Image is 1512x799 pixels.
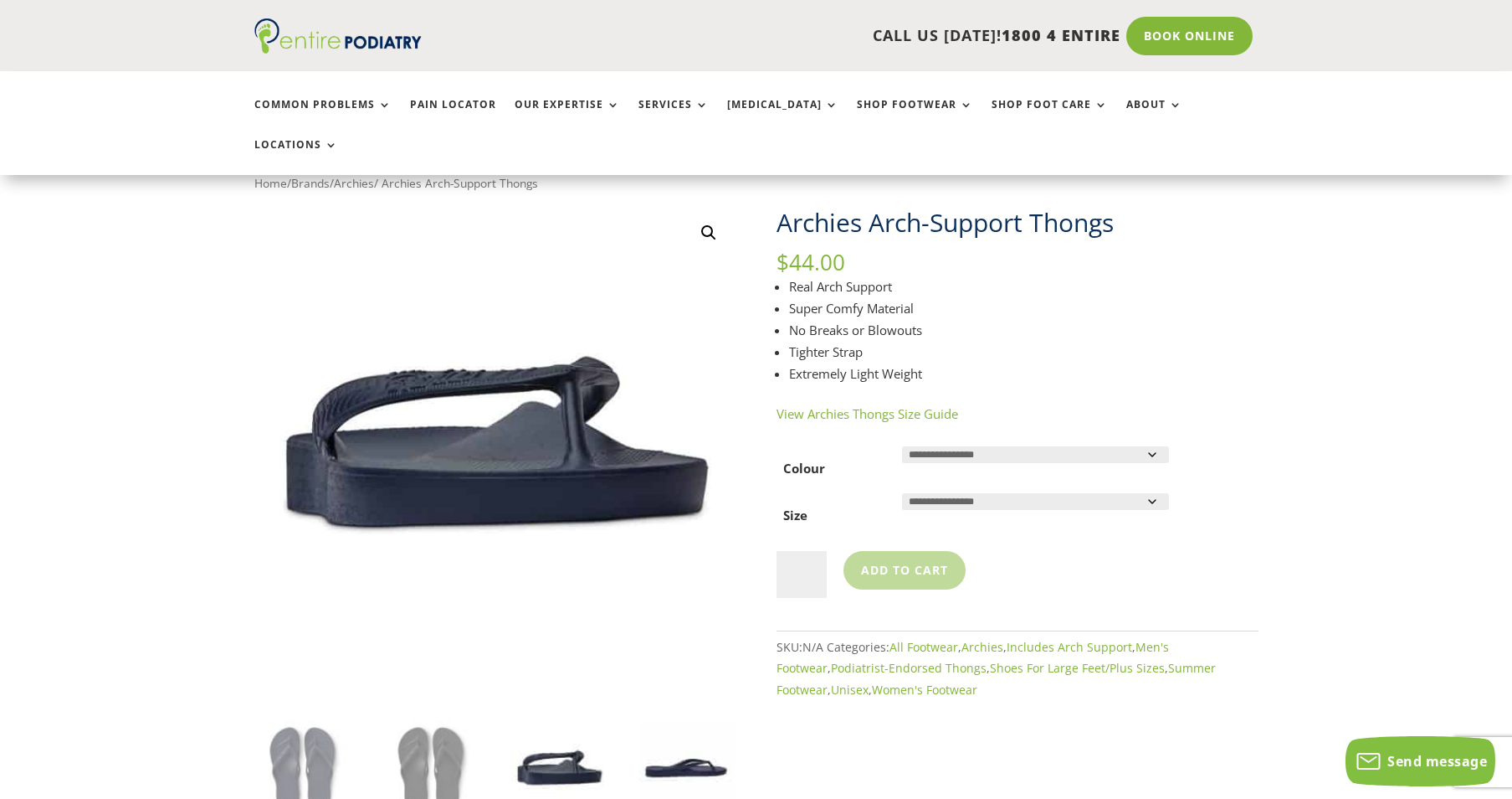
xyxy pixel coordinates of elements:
[802,639,823,655] span: N/A
[515,99,620,135] a: Our Expertise
[777,247,789,277] span: $
[1126,17,1253,55] a: Book Online
[789,363,1258,384] li: Extremely Light Weight
[777,405,958,422] a: View Archies Thongs Size Guide
[789,297,1258,319] li: Super Comfy Material
[843,551,966,590] button: Add to cart
[872,682,977,698] a: Women's Footwear
[1126,99,1182,135] a: About
[783,507,807,523] label: Size
[961,639,1003,655] a: Archies
[789,341,1258,363] li: Tighter Strap
[777,639,823,655] span: SKU:
[334,175,374,191] a: Archies
[889,639,958,655] a: All Footwear
[783,460,825,477] label: Colour
[789,276,1258,297] li: Real Arch Support
[486,25,1120,47] p: CALL US [DATE]!
[777,660,1216,698] a: Summer Footwear
[777,205,1258,252] h1: Archies Arch-Support Thongs
[727,99,838,135] a: [MEDICAL_DATA]
[777,639,1216,698] span: Categories: , , , , , , , ,
[254,175,287,191] a: Home
[254,18,422,54] img: logo (1)
[291,175,330,191] a: Brands
[1387,752,1487,771] span: Send message
[1007,639,1132,655] a: Includes Arch Support
[254,99,392,135] a: Common Problems
[831,682,869,698] a: Unisex
[992,99,1108,135] a: Shop Foot Care
[990,660,1165,676] a: Shoes For Large Feet/Plus Sizes
[254,139,338,175] a: Locations
[831,660,987,676] a: Podiatrist-Endorsed Thongs
[789,319,1258,341] li: No Breaks or Blowouts
[777,247,845,277] bdi: 44.00
[777,551,827,598] input: Product quantity
[410,99,496,135] a: Pain Locator
[857,99,973,135] a: Shop Footwear
[638,99,709,135] a: Services
[1345,736,1495,786] button: Send message
[254,40,422,57] a: Entire Podiatry
[694,218,724,248] a: View full-screen image gallery
[1002,25,1120,45] span: 1800 4 ENTIRE
[254,173,1258,194] nav: Breadcrumb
